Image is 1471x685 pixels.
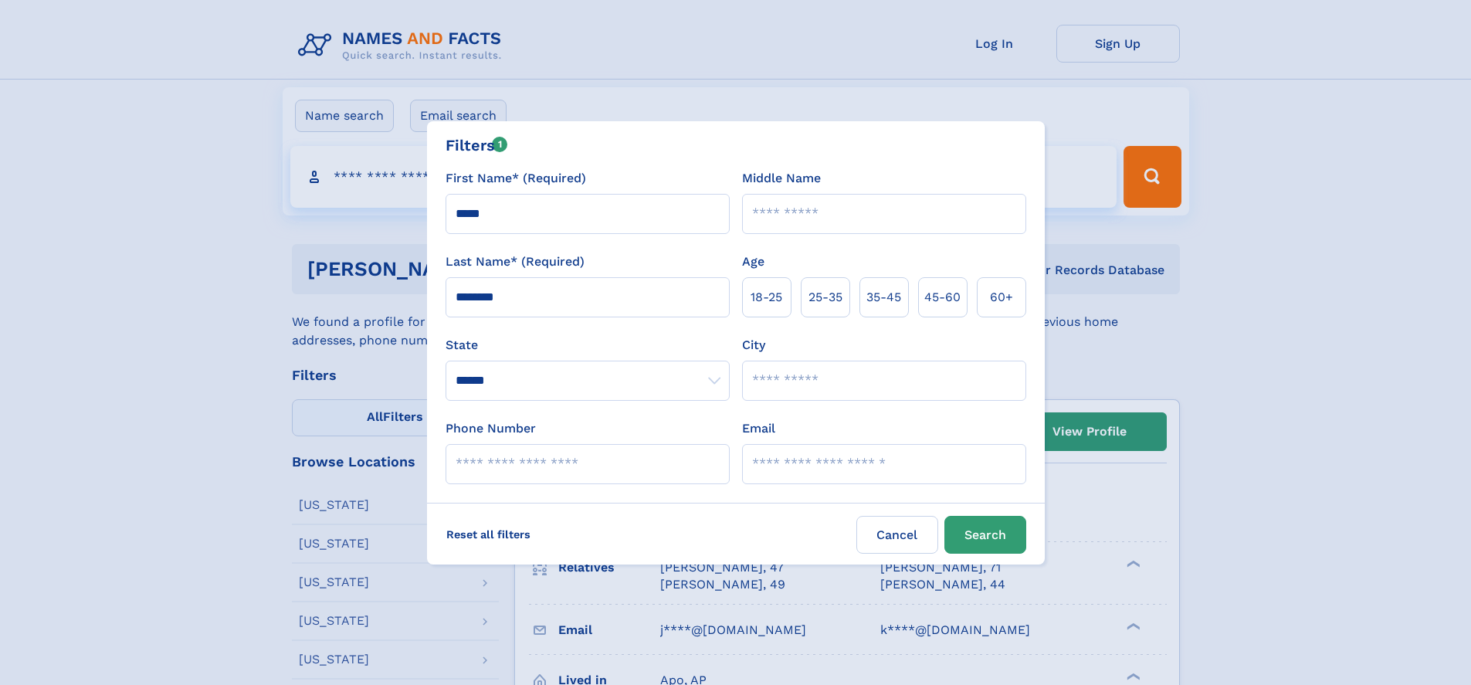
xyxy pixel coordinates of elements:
[742,169,821,188] label: Middle Name
[446,134,508,157] div: Filters
[856,516,938,554] label: Cancel
[751,288,782,307] span: 18‑25
[866,288,901,307] span: 35‑45
[742,253,764,271] label: Age
[808,288,842,307] span: 25‑35
[446,336,730,354] label: State
[742,336,765,354] label: City
[436,516,541,553] label: Reset all filters
[446,253,585,271] label: Last Name* (Required)
[446,419,536,438] label: Phone Number
[446,169,586,188] label: First Name* (Required)
[742,419,775,438] label: Email
[924,288,961,307] span: 45‑60
[944,516,1026,554] button: Search
[990,288,1013,307] span: 60+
